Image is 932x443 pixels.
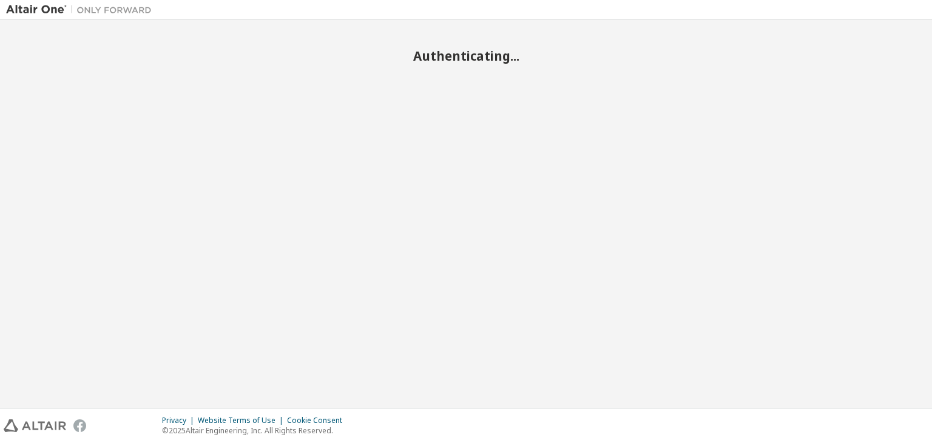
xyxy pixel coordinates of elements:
img: Altair One [6,4,158,16]
div: Website Terms of Use [198,416,287,425]
div: Cookie Consent [287,416,349,425]
div: Privacy [162,416,198,425]
img: altair_logo.svg [4,419,66,432]
h2: Authenticating... [6,48,926,64]
img: facebook.svg [73,419,86,432]
p: © 2025 Altair Engineering, Inc. All Rights Reserved. [162,425,349,436]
